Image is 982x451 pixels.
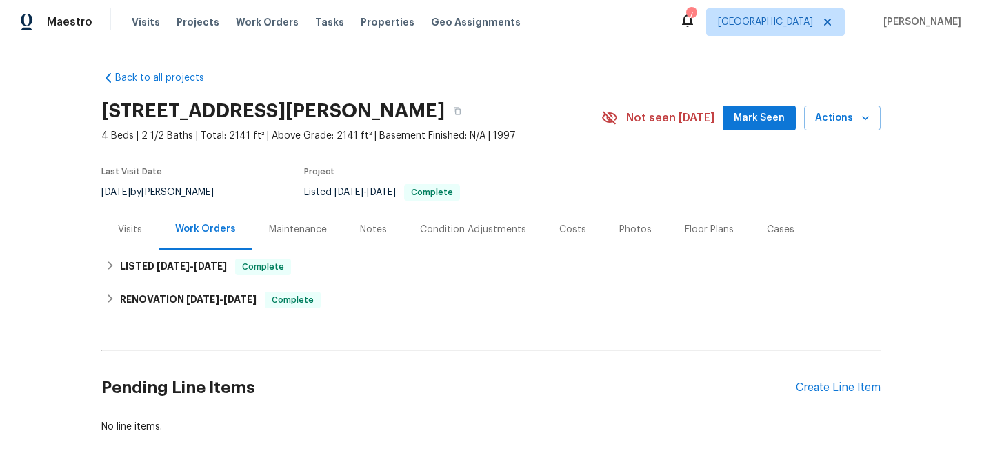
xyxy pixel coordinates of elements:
[269,223,327,237] div: Maintenance
[132,15,160,29] span: Visits
[361,15,414,29] span: Properties
[47,15,92,29] span: Maestro
[334,188,396,197] span: -
[360,223,387,237] div: Notes
[101,250,881,283] div: LISTED [DATE]-[DATE]Complete
[686,8,696,22] div: 7
[101,283,881,317] div: RENOVATION [DATE]-[DATE]Complete
[157,261,227,271] span: -
[101,104,445,118] h2: [STREET_ADDRESS][PERSON_NAME]
[315,17,344,27] span: Tasks
[431,15,521,29] span: Geo Assignments
[177,15,219,29] span: Projects
[815,110,870,127] span: Actions
[101,129,601,143] span: 4 Beds | 2 1/2 Baths | Total: 2141 ft² | Above Grade: 2141 ft² | Basement Finished: N/A | 1997
[186,294,257,304] span: -
[334,188,363,197] span: [DATE]
[120,292,257,308] h6: RENOVATION
[120,259,227,275] h6: LISTED
[767,223,794,237] div: Cases
[101,168,162,176] span: Last Visit Date
[266,293,319,307] span: Complete
[101,71,234,85] a: Back to all projects
[101,184,230,201] div: by [PERSON_NAME]
[101,420,881,434] div: No line items.
[796,381,881,394] div: Create Line Item
[367,188,396,197] span: [DATE]
[157,261,190,271] span: [DATE]
[101,356,796,420] h2: Pending Line Items
[804,106,881,131] button: Actions
[186,294,219,304] span: [DATE]
[718,15,813,29] span: [GEOGRAPHIC_DATA]
[685,223,734,237] div: Floor Plans
[237,260,290,274] span: Complete
[445,99,470,123] button: Copy Address
[626,111,714,125] span: Not seen [DATE]
[734,110,785,127] span: Mark Seen
[236,15,299,29] span: Work Orders
[118,223,142,237] div: Visits
[304,168,334,176] span: Project
[420,223,526,237] div: Condition Adjustments
[194,261,227,271] span: [DATE]
[223,294,257,304] span: [DATE]
[559,223,586,237] div: Costs
[878,15,961,29] span: [PERSON_NAME]
[619,223,652,237] div: Photos
[304,188,460,197] span: Listed
[101,188,130,197] span: [DATE]
[405,188,459,197] span: Complete
[175,222,236,236] div: Work Orders
[723,106,796,131] button: Mark Seen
